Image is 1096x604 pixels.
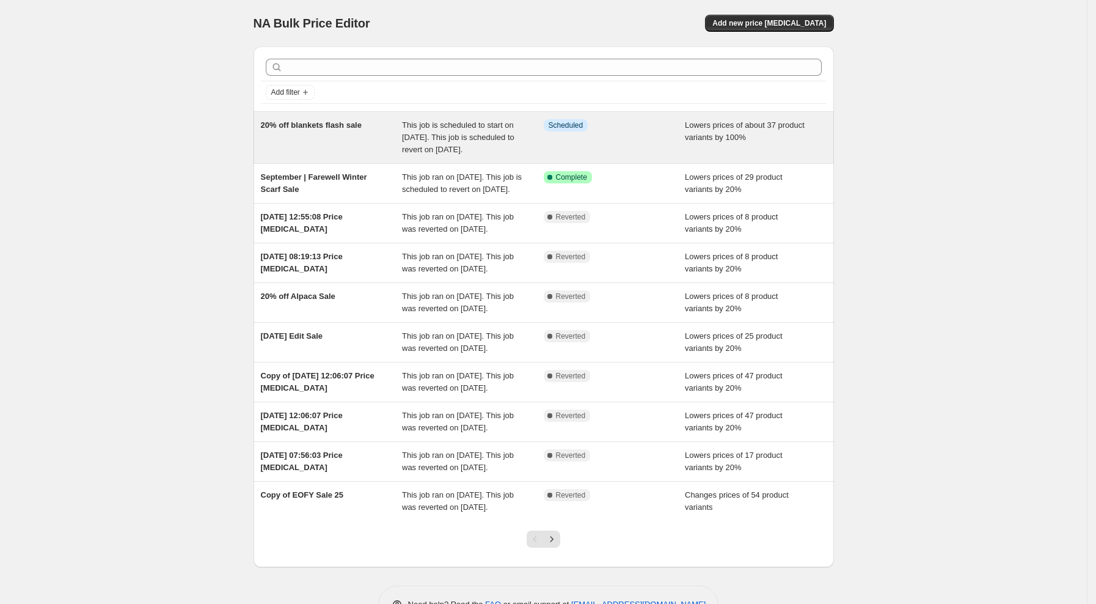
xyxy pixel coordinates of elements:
span: Complete [556,172,587,182]
span: Lowers prices of about 37 product variants by 100% [685,120,805,142]
span: NA Bulk Price Editor [254,17,370,30]
span: This job ran on [DATE]. This job was reverted on [DATE]. [402,331,514,353]
span: [DATE] 12:06:07 Price [MEDICAL_DATA] [261,411,343,432]
span: Reverted [556,331,586,341]
span: Copy of [DATE] 12:06:07 Price [MEDICAL_DATA] [261,371,374,392]
span: [DATE] 07:56:03 Price [MEDICAL_DATA] [261,451,343,472]
span: Lowers prices of 25 product variants by 20% [685,331,783,353]
span: Lowers prices of 47 product variants by 20% [685,371,783,392]
span: [DATE] Edit Sale [261,331,323,341]
span: Copy of EOFY Sale 25 [261,490,344,499]
span: [DATE] 12:55:08 Price [MEDICAL_DATA] [261,212,343,234]
span: This job ran on [DATE]. This job was reverted on [DATE]. [402,490,514,512]
span: Reverted [556,212,586,222]
span: Lowers prices of 47 product variants by 20% [685,411,783,432]
span: Reverted [556,371,586,381]
span: Changes prices of 54 product variants [685,490,789,512]
span: Lowers prices of 17 product variants by 20% [685,451,783,472]
span: [DATE] 08:19:13 Price [MEDICAL_DATA] [261,252,343,273]
button: Add filter [266,85,315,100]
span: This job ran on [DATE]. This job was reverted on [DATE]. [402,212,514,234]
span: September | Farewell Winter Scarf Sale [261,172,367,194]
span: Lowers prices of 8 product variants by 20% [685,292,778,313]
span: Reverted [556,292,586,301]
span: This job ran on [DATE]. This job was reverted on [DATE]. [402,292,514,313]
span: Reverted [556,490,586,500]
span: This job ran on [DATE]. This job is scheduled to revert on [DATE]. [402,172,522,194]
span: Reverted [556,252,586,262]
button: Add new price [MEDICAL_DATA] [705,15,833,32]
span: Add new price [MEDICAL_DATA] [712,18,826,28]
span: Lowers prices of 29 product variants by 20% [685,172,783,194]
span: 20% off Alpaca Sale [261,292,335,301]
span: This job ran on [DATE]. This job was reverted on [DATE]. [402,252,514,273]
span: 20% off blankets flash sale [261,120,362,130]
span: Reverted [556,451,586,460]
button: Next [543,531,560,548]
span: Scheduled [549,120,583,130]
span: This job is scheduled to start on [DATE]. This job is scheduled to revert on [DATE]. [402,120,514,154]
nav: Pagination [527,531,560,548]
span: This job ran on [DATE]. This job was reverted on [DATE]. [402,371,514,392]
span: Add filter [271,87,300,97]
span: This job ran on [DATE]. This job was reverted on [DATE]. [402,451,514,472]
span: Lowers prices of 8 product variants by 20% [685,212,778,234]
span: Reverted [556,411,586,421]
span: Lowers prices of 8 product variants by 20% [685,252,778,273]
span: This job ran on [DATE]. This job was reverted on [DATE]. [402,411,514,432]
